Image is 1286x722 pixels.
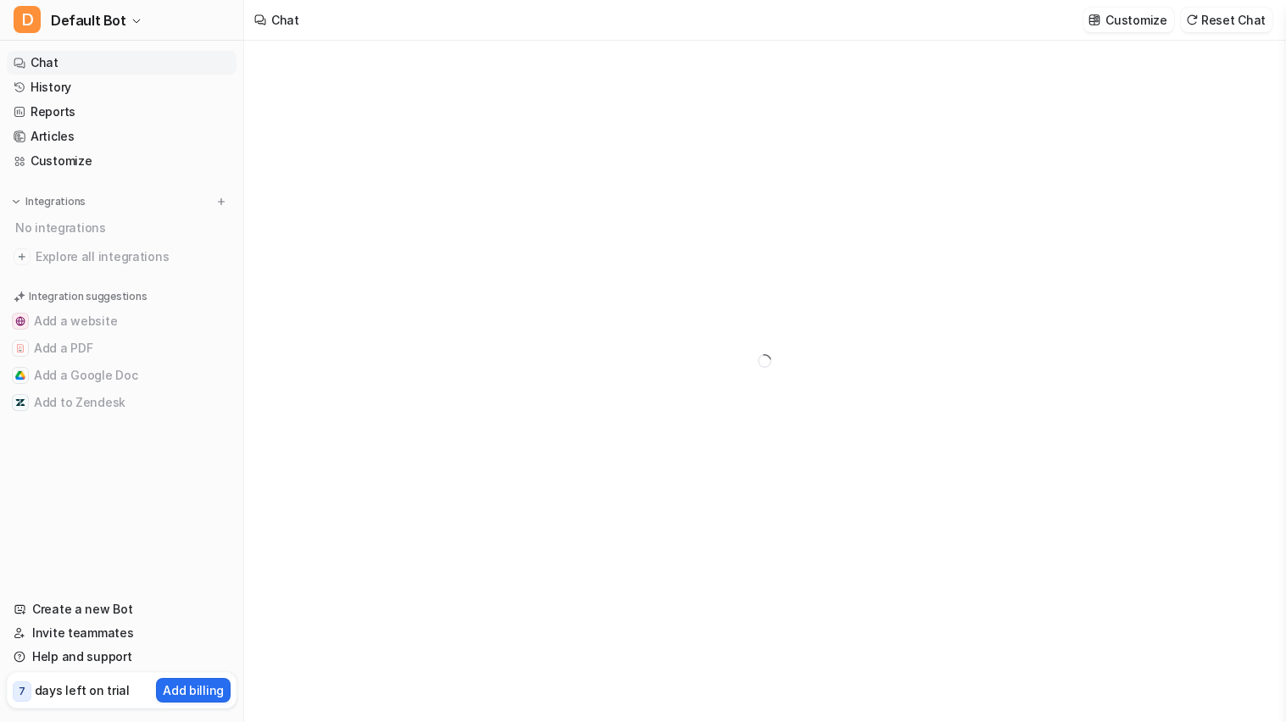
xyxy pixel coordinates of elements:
img: Add a website [15,316,25,326]
img: Add to Zendesk [15,397,25,408]
button: Add a Google DocAdd a Google Doc [7,362,237,389]
a: Reports [7,100,237,124]
span: Default Bot [51,8,126,32]
button: Add billing [156,678,231,703]
img: menu_add.svg [215,196,227,208]
img: expand menu [10,196,22,208]
a: Help and support [7,645,237,669]
a: Articles [7,125,237,148]
p: Integrations [25,195,86,208]
span: D [14,6,41,33]
a: Create a new Bot [7,597,237,621]
span: Explore all integrations [36,243,230,270]
button: Add to ZendeskAdd to Zendesk [7,389,237,416]
button: Integrations [7,193,91,210]
p: Add billing [163,681,224,699]
a: History [7,75,237,99]
p: Customize [1105,11,1166,29]
button: Customize [1083,8,1173,32]
button: Reset Chat [1181,8,1272,32]
a: Explore all integrations [7,245,237,269]
p: Integration suggestions [29,289,147,304]
a: Chat [7,51,237,75]
img: explore all integrations [14,248,31,265]
button: Add a websiteAdd a website [7,308,237,335]
img: Add a PDF [15,343,25,353]
img: customize [1088,14,1100,26]
p: 7 [19,684,25,699]
button: Add a PDFAdd a PDF [7,335,237,362]
a: Customize [7,149,237,173]
img: reset [1186,14,1198,26]
div: Chat [271,11,299,29]
div: No integrations [10,214,237,242]
p: days left on trial [35,681,130,699]
img: Add a Google Doc [15,370,25,380]
a: Invite teammates [7,621,237,645]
